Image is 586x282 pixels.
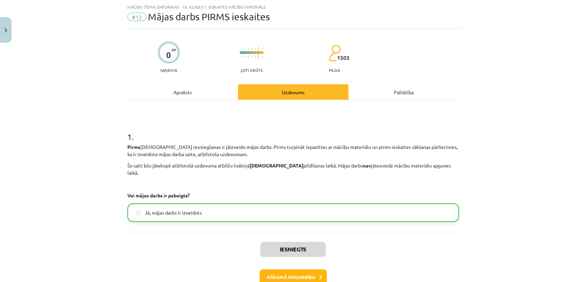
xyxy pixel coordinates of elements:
[329,68,340,73] p: pilda
[238,84,348,100] div: Uzdevums
[337,55,349,61] span: 1503
[241,68,263,73] p: Ļoti grūts
[127,162,459,176] p: Šo saiti būs jāiekopē atbilstošā uzdevuma atbilžu lodziņā pildīšanas laikā. Mājas darbs jāiesnied...
[127,192,189,198] strong: Vai mājas darbs ir pabeigts?
[251,48,252,50] img: icon-short-line-57e1e144782c952c97e751825c79c345078a6d821885a25fce030b3d8c18986b.svg
[241,48,242,50] img: icon-short-line-57e1e144782c952c97e751825c79c345078a6d821885a25fce030b3d8c18986b.svg
[172,48,176,52] span: XP
[127,144,140,150] strong: Pirms
[260,242,326,257] button: Iesniegts
[145,209,202,216] span: Jā, mājas darbs ir izveidots
[148,11,270,22] span: Mājas darbs PIRMS ieskaites
[127,13,146,21] span: #12
[258,46,259,59] img: icon-long-line-d9ea69661e0d244f92f715978eff75569469978d946b2353a9bb055b3ed8787d.svg
[248,48,249,50] img: icon-short-line-57e1e144782c952c97e751825c79c345078a6d821885a25fce030b3d8c18986b.svg
[4,28,7,33] img: icon-close-lesson-0947bae3869378f0d4975bcd49f059093ad1ed9edebbc8119c70593378902aed.svg
[136,210,141,215] input: Jā, mājas darbs ir izveidots
[127,143,459,158] p: [DEMOGRAPHIC_DATA] iesniegšanas ir jāizveido mājas darbs. Pirms turpināt iepazīties ar mācību mat...
[166,50,171,60] div: 0
[244,48,245,50] img: icon-short-line-57e1e144782c952c97e751825c79c345078a6d821885a25fce030b3d8c18986b.svg
[127,120,459,141] h1: 1 .
[241,56,242,57] img: icon-short-line-57e1e144782c952c97e751825c79c345078a6d821885a25fce030b3d8c18986b.svg
[158,68,180,73] p: Saņemsi
[363,162,371,169] strong: nav
[127,4,459,9] div: Mācību tēma: Datorikas - 10. klases 1. ieskaites mācību materiāls
[127,84,238,100] div: Apraksts
[329,44,341,62] img: students-c634bb4e5e11cddfef0936a35e636f08e4e9abd3cc4e673bd6f9a4125e45ecb1.svg
[244,56,245,57] img: icon-short-line-57e1e144782c952c97e751825c79c345078a6d821885a25fce030b3d8c18986b.svg
[251,56,252,57] img: icon-short-line-57e1e144782c952c97e751825c79c345078a6d821885a25fce030b3d8c18986b.svg
[348,84,459,100] div: Palīdzība
[250,162,303,169] strong: [DEMOGRAPHIC_DATA]
[248,56,249,57] img: icon-short-line-57e1e144782c952c97e751825c79c345078a6d821885a25fce030b3d8c18986b.svg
